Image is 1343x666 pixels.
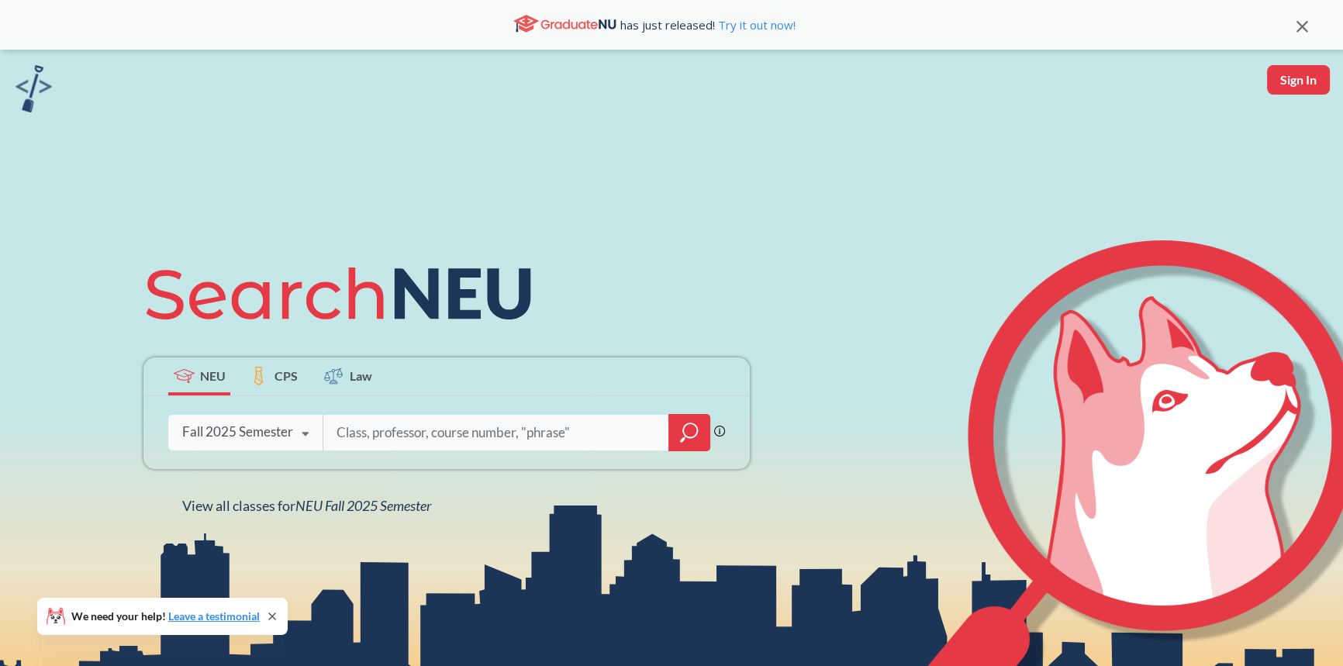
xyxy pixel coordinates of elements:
span: We need your help! [71,611,260,622]
input: Class, professor, course number, "phrase" [335,416,658,449]
a: Leave a testimonial [168,609,260,623]
span: NEU Fall 2025 Semester [295,497,431,514]
span: has just released! [620,16,796,33]
a: Try it out now! [715,17,796,33]
a: sandbox logo [16,65,52,117]
div: Fall 2025 Semester [182,423,293,440]
span: CPS [274,367,298,385]
span: NEU [200,367,226,385]
div: magnifying glass [668,414,710,451]
span: View all classes for [182,497,431,514]
img: sandbox logo [16,65,52,112]
button: Sign In [1267,65,1330,95]
svg: magnifying glass [680,422,699,443]
span: Law [350,367,372,385]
